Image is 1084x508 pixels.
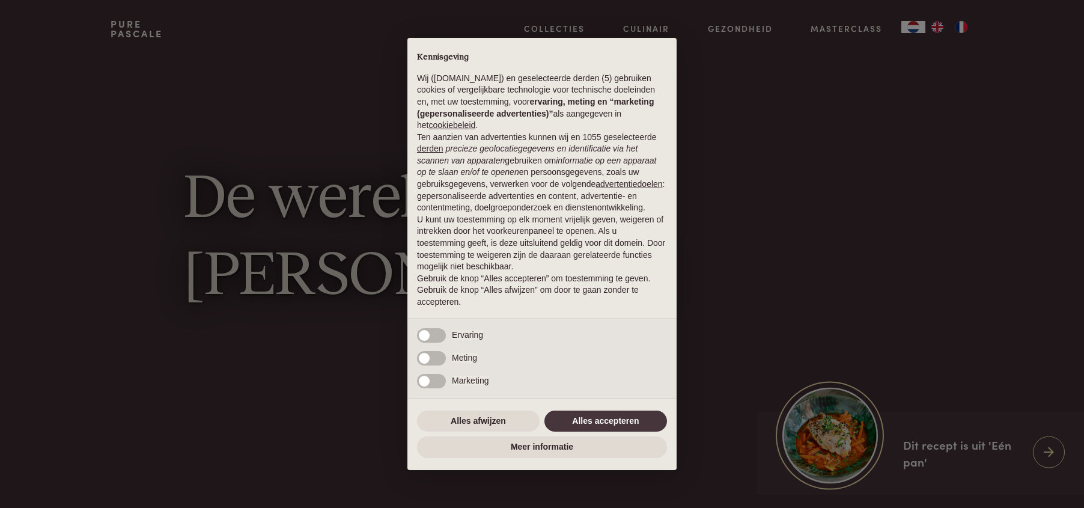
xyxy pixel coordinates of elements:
[428,120,475,130] a: cookiebeleid
[595,179,662,191] button: advertentiedoelen
[417,73,667,132] p: Wij ([DOMAIN_NAME]) en geselecteerde derden (5) gebruiken cookies of vergelijkbare technologie vo...
[417,273,667,308] p: Gebruik de knop “Alles accepteren” om toestemming te geven. Gebruik de knop “Alles afwijzen” om d...
[417,156,657,177] em: informatie op een apparaat op te slaan en/of te openen
[417,52,667,63] h2: Kennisgeving
[452,376,489,385] span: Marketing
[452,330,483,340] span: Ervaring
[452,353,477,363] span: Meting
[544,411,667,432] button: Alles accepteren
[417,411,540,432] button: Alles afwijzen
[417,144,638,165] em: precieze geolocatiegegevens en identificatie via het scannen van apparaten
[417,143,443,155] button: derden
[417,214,667,273] p: U kunt uw toestemming op elk moment vrijelijk geven, weigeren of intrekken door het voorkeurenpan...
[417,132,667,214] p: Ten aanzien van advertenties kunnen wij en 1055 geselecteerde gebruiken om en persoonsgegevens, z...
[417,436,667,458] button: Meer informatie
[417,97,654,118] strong: ervaring, meting en “marketing (gepersonaliseerde advertenties)”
